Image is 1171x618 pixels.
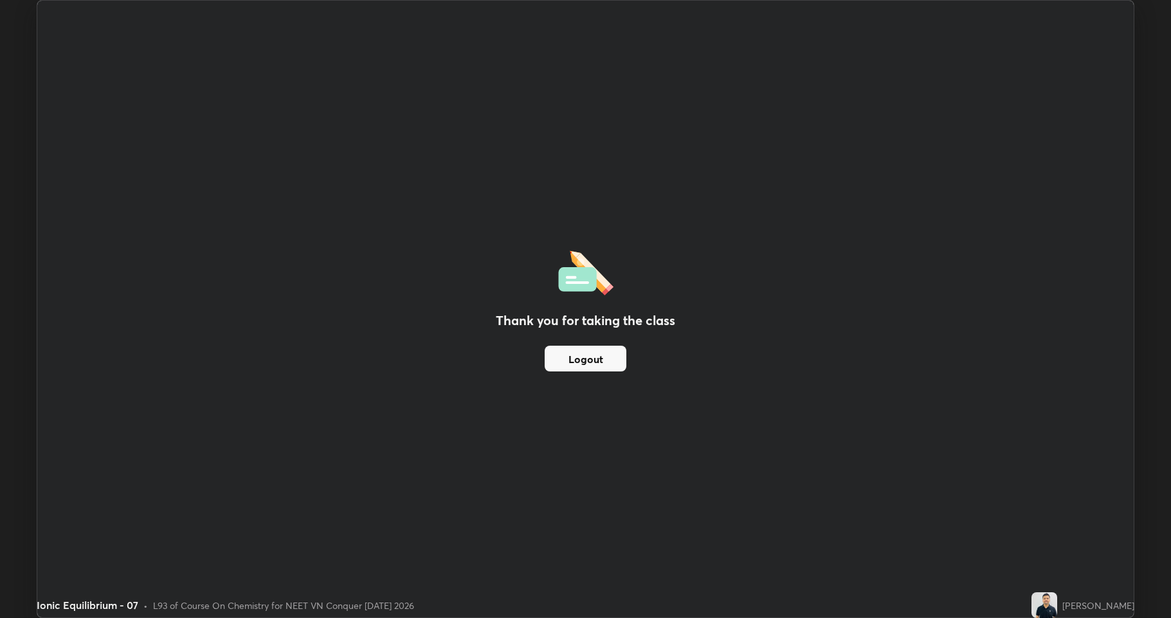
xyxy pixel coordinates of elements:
[153,599,414,612] div: L93 of Course On Chemistry for NEET VN Conquer [DATE] 2026
[143,599,148,612] div: •
[1031,592,1057,618] img: e927d30ab56544b1a8df2beb4b11d745.jpg
[1062,599,1134,612] div: [PERSON_NAME]
[545,346,626,371] button: Logout
[37,597,138,613] div: Ionic Equilibrium - 07
[496,311,675,330] h2: Thank you for taking the class
[558,247,613,295] img: offlineFeedback.1438e8b3.svg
